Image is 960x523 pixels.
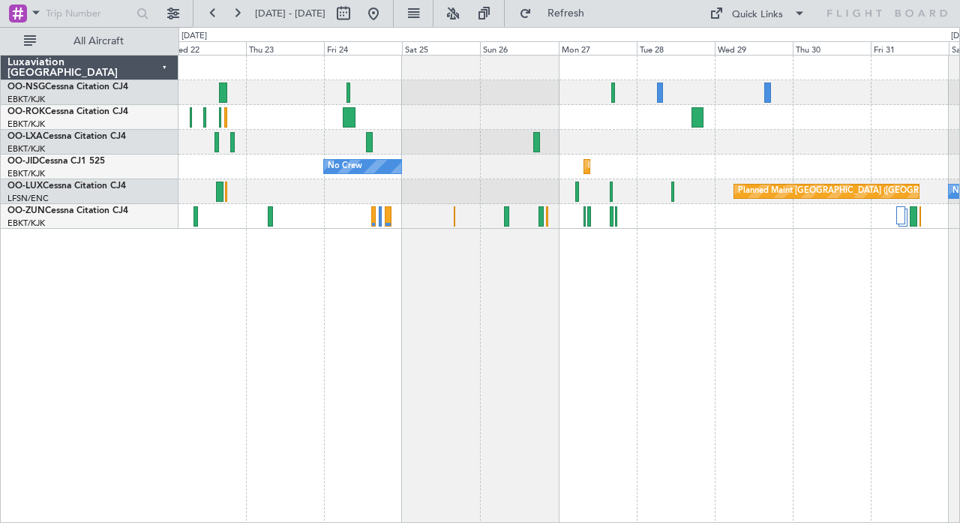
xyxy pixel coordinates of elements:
a: OO-NSGCessna Citation CJ4 [7,83,128,92]
div: Quick Links [732,8,783,23]
a: OO-ZUNCessna Citation CJ4 [7,206,128,215]
span: OO-LXA [7,132,43,141]
a: OO-JIDCessna CJ1 525 [7,157,105,166]
div: Fri 31 [871,41,949,55]
a: OO-ROKCessna Citation CJ4 [7,107,128,116]
a: EBKT/KJK [7,94,45,105]
button: Refresh [512,2,602,26]
a: EBKT/KJK [7,143,45,155]
div: Tue 28 [637,41,715,55]
span: OO-JID [7,157,39,166]
a: EBKT/KJK [7,168,45,179]
span: OO-ZUN [7,206,45,215]
div: No Crew [328,155,362,178]
div: Sat 25 [402,41,480,55]
span: [DATE] - [DATE] [255,7,325,20]
div: Thu 23 [246,41,324,55]
span: Refresh [535,8,598,19]
a: EBKT/KJK [7,218,45,229]
span: All Aircraft [39,36,158,47]
a: OO-LUXCessna Citation CJ4 [7,182,126,191]
span: OO-NSG [7,83,45,92]
span: OO-LUX [7,182,43,191]
div: Fri 24 [324,41,402,55]
div: Mon 27 [559,41,637,55]
div: Thu 30 [793,41,871,55]
button: All Aircraft [16,29,163,53]
button: Quick Links [702,2,813,26]
a: EBKT/KJK [7,119,45,130]
a: OO-LXACessna Citation CJ4 [7,132,126,141]
div: [DATE] [181,30,207,43]
a: LFSN/ENC [7,193,49,204]
div: Planned Maint Kortrijk-[GEOGRAPHIC_DATA] [588,155,763,178]
input: Trip Number [46,2,132,25]
div: Sun 26 [480,41,558,55]
span: OO-ROK [7,107,45,116]
div: Wed 22 [168,41,246,55]
div: Wed 29 [715,41,793,55]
